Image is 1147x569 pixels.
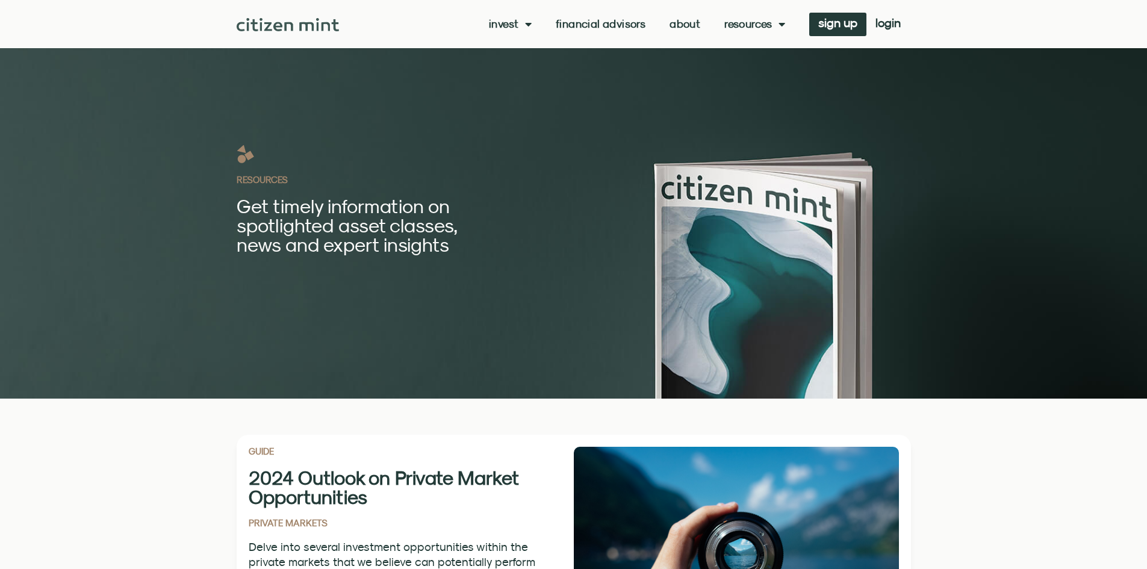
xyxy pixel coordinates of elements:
[809,13,866,36] a: sign up
[489,18,785,30] nav: Menu
[556,18,645,30] a: Financial Advisors
[724,18,785,30] a: Resources
[489,18,532,30] a: Invest
[875,19,901,27] span: login
[670,18,700,30] a: About
[237,196,506,254] h2: Get timely information on spotlighted asset classes, news and expert insights
[237,175,614,184] h2: RESOURCES
[249,518,574,527] h2: PRIVATE MARKETS
[818,19,857,27] span: sign up
[866,13,910,36] a: login
[237,18,340,31] img: Citizen Mint
[249,468,538,506] h2: 2024 Outlook on Private Market Opportunities
[249,447,574,456] h2: GUIDE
